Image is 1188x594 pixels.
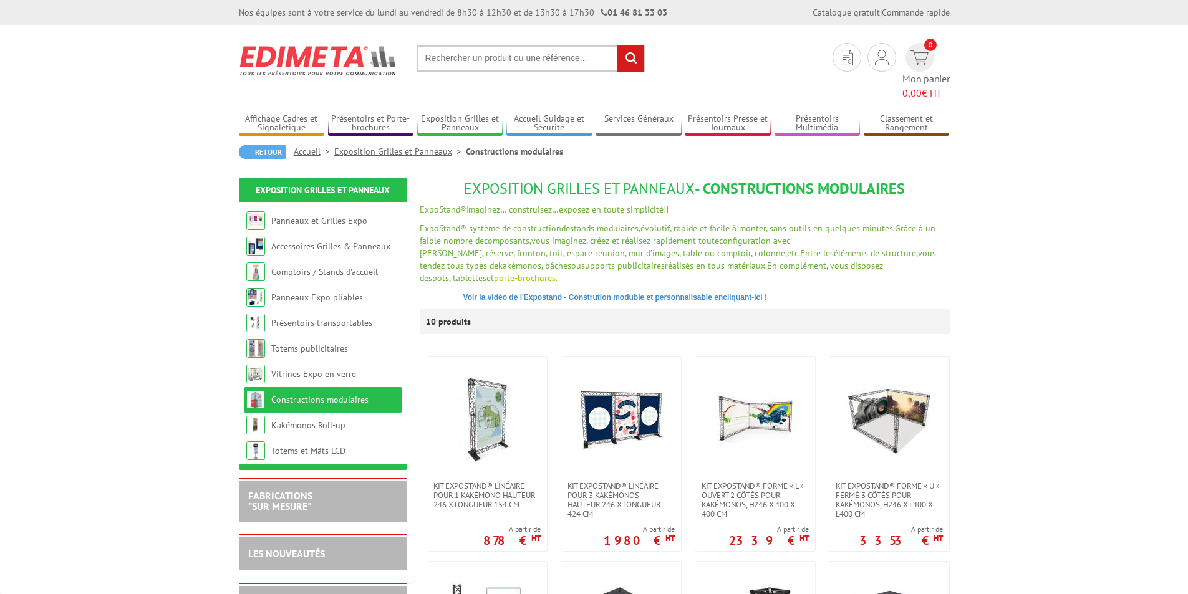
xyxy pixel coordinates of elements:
span: 0 [924,39,937,51]
a: Catalogue gratuit [813,7,880,18]
a: Commande rapide [882,7,950,18]
li: Constructions modulaires [466,145,563,158]
font: supports publicitaires [581,260,665,271]
a: composants, [484,235,531,246]
a: Affichage Cadres et Signalétique [239,113,325,134]
span: etc. [787,247,800,259]
a: Kit ExpoStand® forme « U » fermé 3 côtés pour kakémonos, H246 x L400 x L400 cm [829,481,949,519]
a: bâches [545,260,571,271]
img: Comptoirs / Stands d'accueil [246,262,265,281]
a: Panneaux et Grilles Expo [271,215,367,226]
span: A partir de [859,524,943,534]
span: A partir de [604,524,675,534]
div: | [813,6,950,19]
p: 3353 € [859,537,943,544]
a: Totems publicitaires [271,343,348,354]
span: A partir de [729,524,809,534]
a: fronton, [517,247,547,259]
a: Panneaux Expo pliables [271,292,363,303]
font: système de construction [469,223,561,234]
sup: HT [531,533,541,544]
a: Vitrines Expo en verre [271,368,356,380]
a: colonne, [755,247,787,259]
sup: HT [934,533,943,544]
img: devis rapide [841,50,853,65]
span: E [420,223,425,234]
p: 10 produits [426,309,473,334]
a: réserve, [486,247,514,259]
strong: 01 46 81 33 03 [601,7,667,18]
sup: HT [665,533,675,544]
a: Constructions modulaires [271,394,369,405]
p: 878 € [483,537,541,544]
a: Présentoirs et Porte-brochures [328,113,414,134]
a: devis rapide 0 Mon panier 0,00€ HT [902,43,950,100]
img: Kit ExpoStand® linéaire pour 3 kakémonos - Hauteur 246 x longueur 424 cm [577,375,665,462]
a: mur d’images, [629,247,680,259]
font: Imaginez… construisez… [466,204,669,215]
span: Kit ExpoStand® forme « U » fermé 3 côtés pour kakémonos, H246 x L400 x L400 cm [836,481,943,519]
input: rechercher [617,45,644,72]
a: Kit ExpoStand® linéaire pour 1 kakémono Hauteur 246 x longueur 154 cm [427,481,547,509]
a: kakémonos, [498,260,543,271]
img: Kit ExpoStand® forme « L » ouvert 2 côtés pour kakémonos, H246 x 400 x 400 cm [712,375,799,462]
font: stands modulaires, [570,223,640,234]
a: éléments de structure, [834,247,918,259]
a: table ou comptoir, [683,247,752,259]
img: Kit ExpoStand® linéaire pour 1 kakémono Hauteur 246 x longueur 154 cm [443,375,531,462]
img: Edimeta [239,37,398,84]
span: A partir de [483,524,541,534]
a: porte-brochures. [494,272,558,284]
span: € HT [902,86,950,100]
a: xpoStand® [425,223,466,234]
span: En complément, vous disposez de [420,260,883,284]
span: Kit ExpoStand® forme « L » ouvert 2 côtés pour kakémonos, H246 x 400 x 400 cm [702,481,809,519]
img: Kit ExpoStand® forme « U » fermé 3 côtés pour kakémonos, H246 x L400 x L400 cm [846,375,933,462]
span: vous imaginez, créez et réalisez rapidement toute [531,235,719,246]
a: exposez en toute simplicité [559,204,664,215]
span: vous tendez tous types de [420,247,936,271]
a: spots, [428,272,450,284]
span: Kit ExpoStand® linéaire pour 1 kakémono Hauteur 246 x longueur 154 cm [433,481,541,509]
span: Mon panier [902,72,950,100]
div: Nos équipes sont à votre service du lundi au vendredi de 8h30 à 12h30 et de 13h30 à 17h30 [239,6,667,19]
span: ou [571,260,581,271]
span: réalisés en tous matériaux. [665,260,767,271]
span: Entre les [800,247,834,259]
span: Grâce à un faible nombre de [420,223,935,246]
a: Exposition Grilles et Panneaux [334,146,466,157]
a: configuration avec [PERSON_NAME], [420,235,790,259]
a: FABRICATIONS"Sur Mesure" [248,489,312,513]
img: Totems et Mâts LCD [246,441,265,460]
a: Présentoirs transportables [271,317,372,328]
a: Kakémonos Roll-up [271,419,345,431]
a: Accessoires Grilles & Panneaux [271,241,390,252]
a: LES NOUVEAUTÉS [248,547,325,560]
p: 2339 € [729,537,809,544]
img: Kakémonos Roll-up [246,416,265,434]
a: espace réunion, [567,247,626,259]
a: Exposition Grilles et Panneaux [256,184,390,196]
a: toit, [549,247,564,259]
a: Totems et Mâts LCD [271,445,345,456]
h1: - Constructions modulaires [420,181,950,197]
img: devis rapide [910,50,929,65]
img: Présentoirs transportables [246,314,265,332]
span: et [486,272,494,284]
font: tablettes [453,272,486,284]
img: Vitrines Expo en verre [246,365,265,383]
a: Kit ExpoStand® forme « L » ouvert 2 côtés pour kakémonos, H246 x 400 x 400 cm [695,481,815,519]
span: de [561,223,570,234]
